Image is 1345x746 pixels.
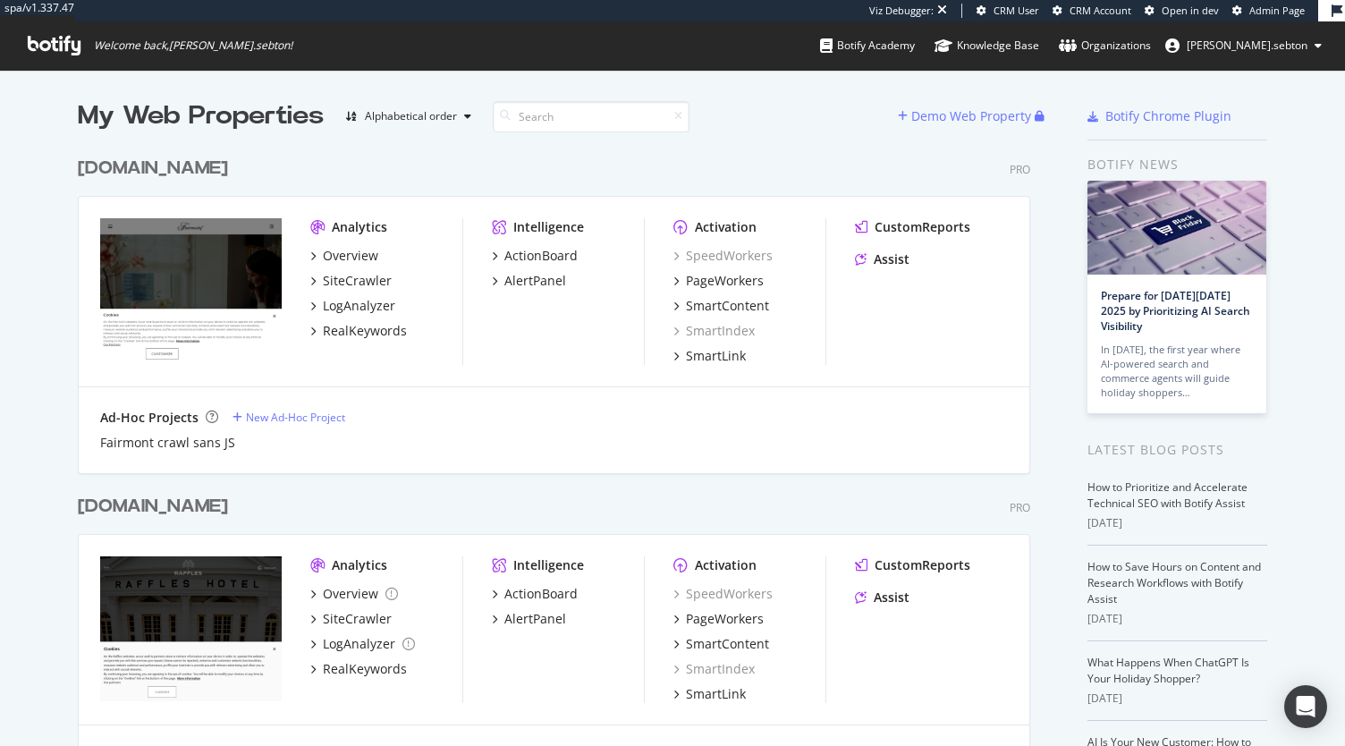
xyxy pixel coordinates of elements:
img: www.raffles.com [100,556,282,701]
div: Alphabetical order [365,111,457,122]
div: SmartLink [686,347,746,365]
div: AlertPanel [504,610,566,628]
a: Admin Page [1232,4,1305,18]
div: PageWorkers [686,272,764,290]
div: Botify news [1087,155,1267,174]
div: [DOMAIN_NAME] [78,156,228,182]
div: SmartLink [686,685,746,703]
a: SmartLink [673,347,746,365]
a: SiteCrawler [310,610,392,628]
a: How to Save Hours on Content and Research Workflows with Botify Assist [1087,559,1261,606]
div: ActionBoard [504,585,578,603]
span: Open in dev [1162,4,1219,17]
a: RealKeywords [310,660,407,678]
span: CRM User [994,4,1039,17]
a: PageWorkers [673,610,764,628]
div: Open Intercom Messenger [1284,685,1327,728]
a: SmartContent [673,297,769,315]
div: SmartContent [686,635,769,653]
a: SmartLink [673,685,746,703]
div: Assist [874,589,909,606]
div: Overview [323,247,378,265]
a: Assist [855,250,909,268]
div: Viz Debugger: [869,4,934,18]
a: AlertPanel [492,610,566,628]
div: [DATE] [1087,691,1267,707]
a: Fairmont crawl sans JS [100,434,235,452]
a: SmartIndex [673,660,755,678]
a: SmartContent [673,635,769,653]
a: Botify Academy [820,21,915,70]
div: Analytics [332,218,387,236]
span: Admin Page [1249,4,1305,17]
a: [DOMAIN_NAME] [78,156,235,182]
a: CustomReports [855,218,970,236]
div: [DOMAIN_NAME] [78,494,228,520]
div: Botify Chrome Plugin [1105,107,1231,125]
a: Assist [855,589,909,606]
div: New Ad-Hoc Project [246,410,345,425]
div: Botify Academy [820,37,915,55]
a: Knowledge Base [935,21,1039,70]
a: SpeedWorkers [673,585,773,603]
img: Prepare for Black Friday 2025 by Prioritizing AI Search Visibility [1087,181,1266,275]
a: PageWorkers [673,272,764,290]
button: Alphabetical order [338,102,478,131]
div: [DATE] [1087,611,1267,627]
div: Intelligence [513,556,584,574]
a: SmartIndex [673,322,755,340]
div: Demo Web Property [911,107,1031,125]
div: RealKeywords [323,322,407,340]
a: Prepare for [DATE][DATE] 2025 by Prioritizing AI Search Visibility [1101,288,1250,334]
a: New Ad-Hoc Project [233,410,345,425]
div: SiteCrawler [323,610,392,628]
a: ActionBoard [492,247,578,265]
a: What Happens When ChatGPT Is Your Holiday Shopper? [1087,655,1249,686]
a: Organizations [1059,21,1151,70]
a: Demo Web Property [898,108,1035,123]
div: Knowledge Base [935,37,1039,55]
div: Pro [1010,500,1030,515]
a: AlertPanel [492,272,566,290]
div: Pro [1010,162,1030,177]
a: CRM Account [1053,4,1131,18]
div: Activation [695,556,757,574]
div: Organizations [1059,37,1151,55]
a: LogAnalyzer [310,635,415,653]
div: SmartContent [686,297,769,315]
div: Overview [323,585,378,603]
a: CRM User [977,4,1039,18]
a: ActionBoard [492,585,578,603]
img: fairmont.com [100,218,282,363]
span: CRM Account [1070,4,1131,17]
a: CustomReports [855,556,970,574]
span: anne.sebton [1187,38,1307,53]
div: Activation [695,218,757,236]
a: Overview [310,585,398,603]
div: RealKeywords [323,660,407,678]
button: [PERSON_NAME].sebton [1151,31,1336,60]
div: [DATE] [1087,515,1267,531]
div: My Web Properties [78,98,324,134]
div: LogAnalyzer [323,635,395,653]
a: RealKeywords [310,322,407,340]
button: Demo Web Property [898,102,1035,131]
a: How to Prioritize and Accelerate Technical SEO with Botify Assist [1087,479,1248,511]
a: Botify Chrome Plugin [1087,107,1231,125]
input: Search [493,101,689,132]
span: Welcome back, [PERSON_NAME].sebton ! [94,38,292,53]
div: ActionBoard [504,247,578,265]
div: Analytics [332,556,387,574]
div: Latest Blog Posts [1087,440,1267,460]
div: Assist [874,250,909,268]
div: In [DATE], the first year where AI-powered search and commerce agents will guide holiday shoppers… [1101,343,1253,400]
a: Overview [310,247,378,265]
div: PageWorkers [686,610,764,628]
a: SiteCrawler [310,272,392,290]
div: AlertPanel [504,272,566,290]
a: SpeedWorkers [673,247,773,265]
